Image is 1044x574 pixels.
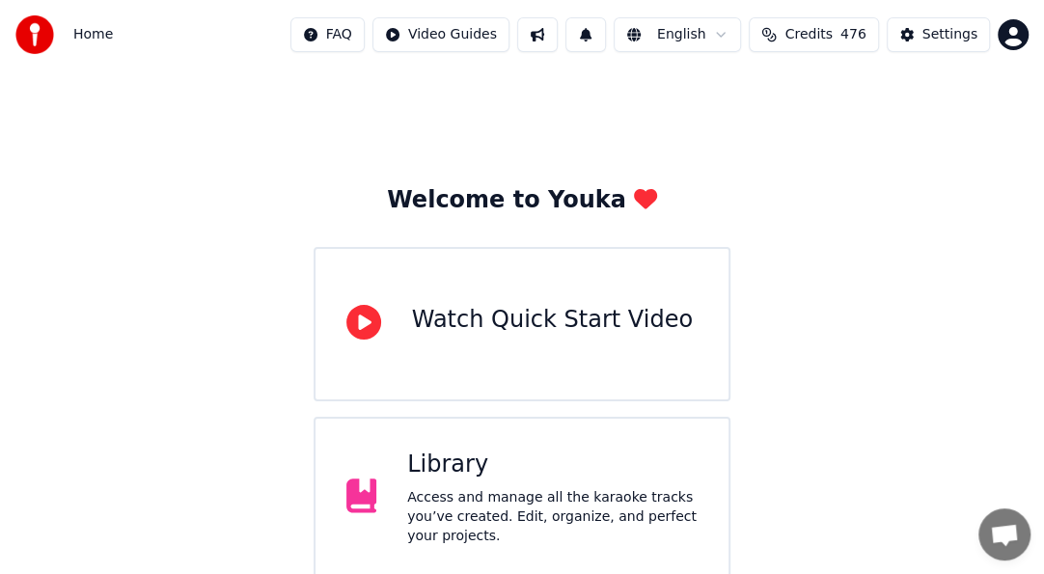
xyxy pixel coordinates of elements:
div: Welcome to Youka [387,185,657,216]
button: FAQ [290,17,365,52]
button: Credits476 [749,17,878,52]
div: Access and manage all the karaoke tracks you’ve created. Edit, organize, and perfect your projects. [407,488,698,546]
button: Video Guides [372,17,509,52]
span: 476 [840,25,866,44]
img: youka [15,15,54,54]
div: Watch Quick Start Video [412,305,693,336]
span: Credits [784,25,832,44]
span: Home [73,25,113,44]
div: Library [407,450,698,480]
nav: breadcrumb [73,25,113,44]
div: Settings [922,25,977,44]
div: Open chat [978,508,1030,560]
button: Settings [887,17,990,52]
